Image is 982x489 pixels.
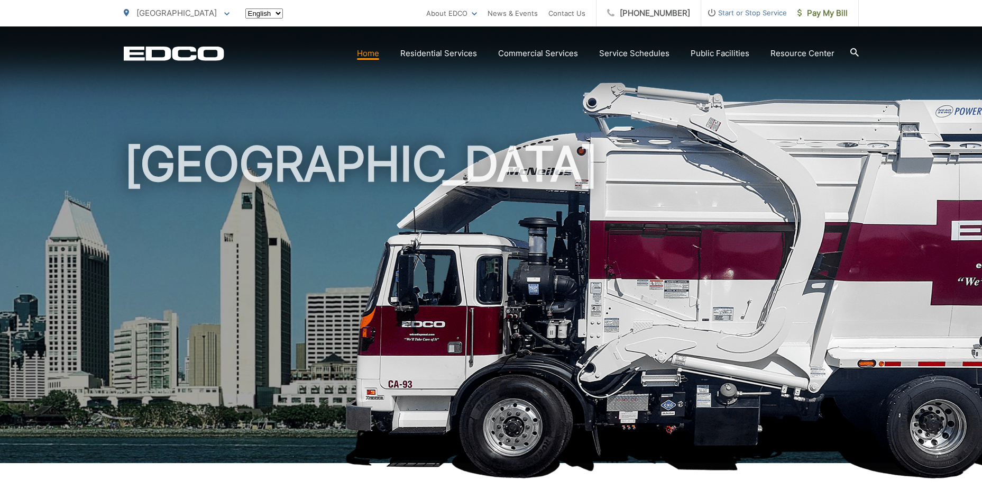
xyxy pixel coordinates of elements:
[488,7,538,20] a: News & Events
[124,46,224,61] a: EDCD logo. Return to the homepage.
[245,8,283,19] select: Select a language
[770,47,834,60] a: Resource Center
[357,47,379,60] a: Home
[691,47,749,60] a: Public Facilities
[136,8,217,18] span: [GEOGRAPHIC_DATA]
[400,47,477,60] a: Residential Services
[426,7,477,20] a: About EDCO
[124,138,859,473] h1: [GEOGRAPHIC_DATA]
[548,7,585,20] a: Contact Us
[797,7,848,20] span: Pay My Bill
[498,47,578,60] a: Commercial Services
[599,47,669,60] a: Service Schedules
